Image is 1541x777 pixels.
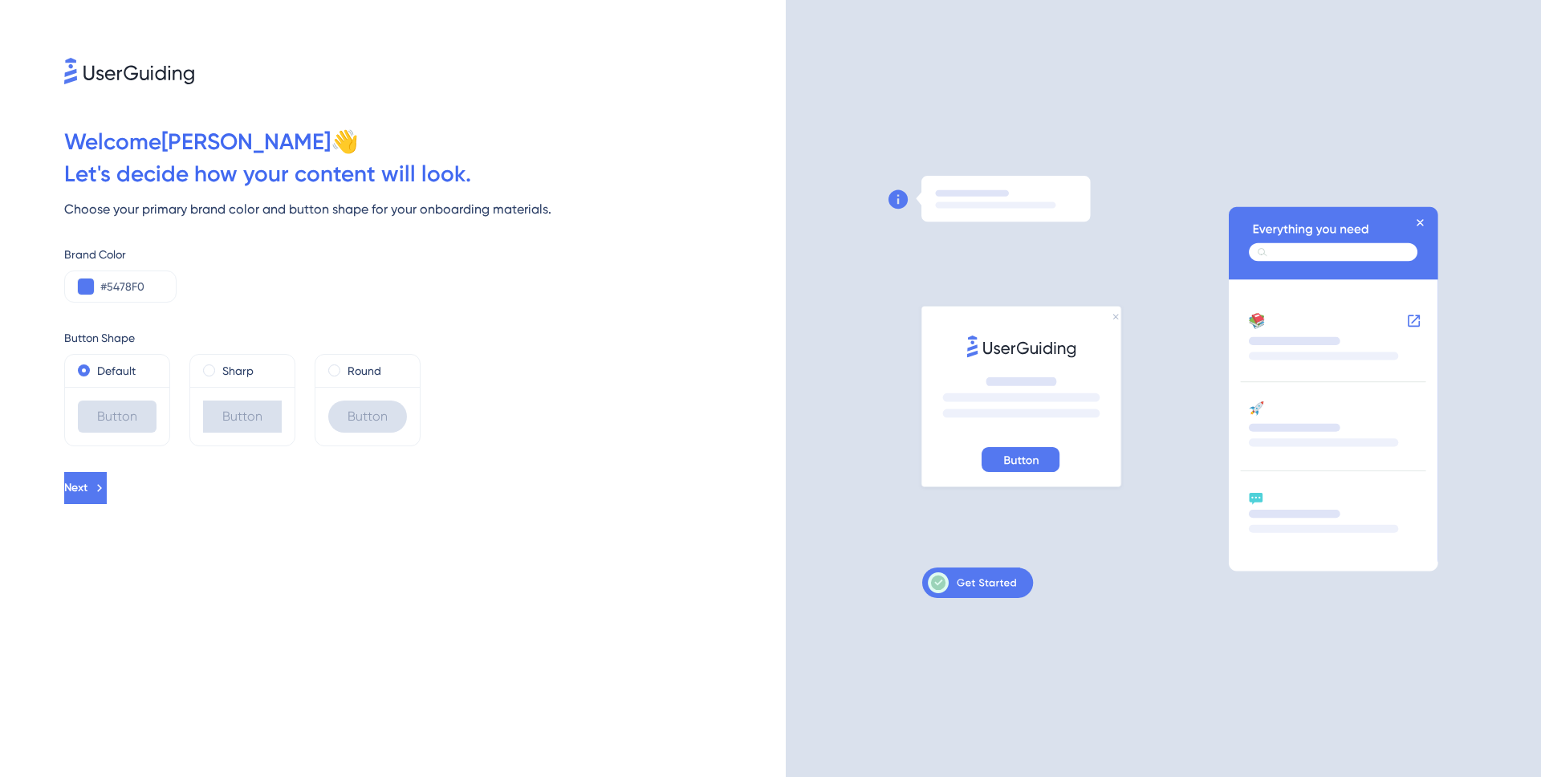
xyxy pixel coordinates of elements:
[64,245,786,264] div: Brand Color
[222,361,254,380] label: Sharp
[64,200,786,219] div: Choose your primary brand color and button shape for your onboarding materials.
[64,328,786,348] div: Button Shape
[97,361,136,380] label: Default
[64,158,786,190] div: Let ' s decide how your content will look.
[203,401,282,433] div: Button
[1474,714,1522,762] iframe: UserGuiding AI Assistant Launcher
[78,401,157,433] div: Button
[64,126,786,158] div: Welcome [PERSON_NAME] 👋
[328,401,407,433] div: Button
[348,361,381,380] label: Round
[64,478,87,498] span: Next
[64,472,107,504] button: Next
